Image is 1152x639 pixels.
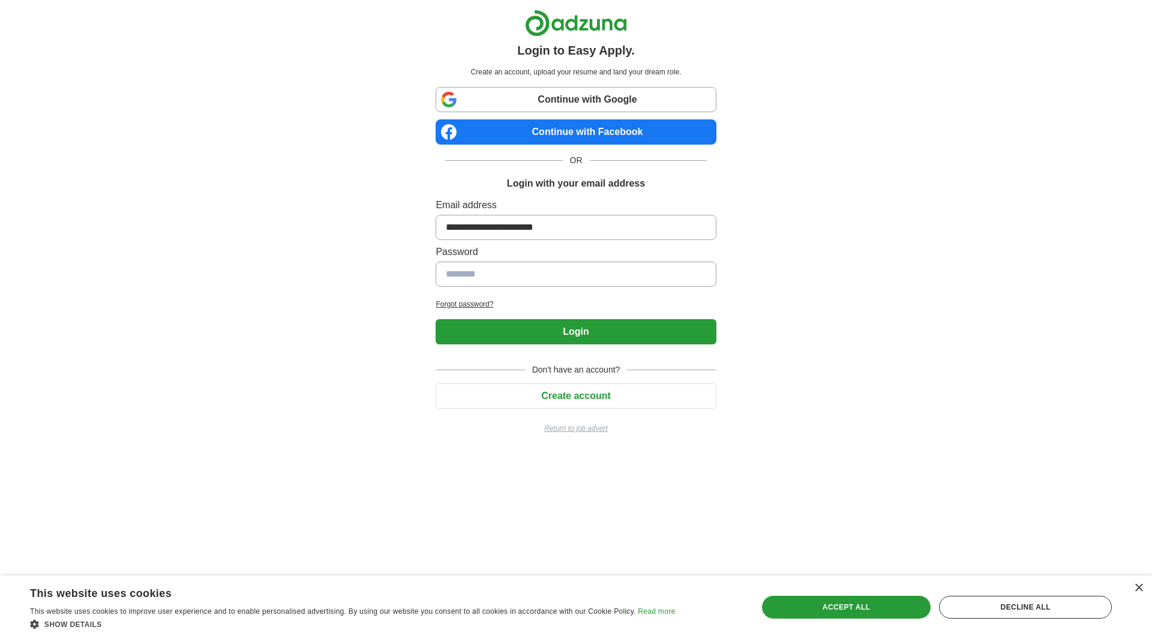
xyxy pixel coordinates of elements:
a: Return to job advert [436,423,716,434]
h1: Login with your email address [507,176,645,191]
div: This website uses cookies [30,583,645,601]
button: Create account [436,383,716,409]
h1: Login to Easy Apply. [517,41,635,59]
span: Show details [44,620,102,629]
span: This website uses cookies to improve user experience and to enable personalised advertising. By u... [30,607,636,616]
label: Password [436,245,716,259]
div: Decline all [939,596,1112,619]
a: Read more, opens a new window [638,607,675,616]
div: Show details [30,618,675,630]
a: Continue with Facebook [436,119,716,145]
span: Don't have an account? [525,364,628,376]
img: Adzuna logo [525,10,627,37]
a: Create account [436,391,716,401]
div: Accept all [762,596,931,619]
div: Close [1134,584,1143,593]
button: Login [436,319,716,344]
span: OR [563,154,590,167]
p: Create an account, upload your resume and land your dream role. [438,67,713,77]
a: Continue with Google [436,87,716,112]
label: Email address [436,198,716,212]
a: Forgot password? [436,299,716,310]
